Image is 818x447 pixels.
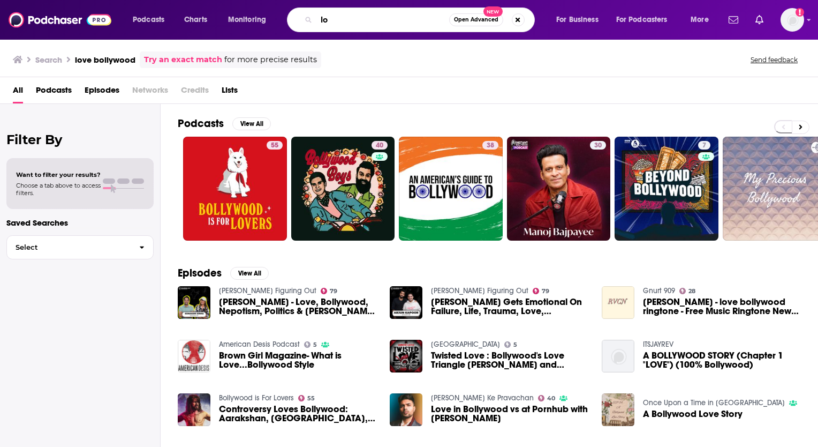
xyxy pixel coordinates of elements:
[702,140,706,151] span: 7
[431,286,528,295] a: Raj Shamani's Figuring Out
[643,409,743,419] a: A Bollywood Love Story
[590,141,606,150] a: 30
[542,289,549,294] span: 79
[390,393,422,426] img: Love in Bollywood vs at Pornhub with Siddharth Warrier
[177,11,214,28] a: Charts
[538,395,556,401] a: 40
[222,81,238,103] a: Lists
[594,140,602,151] span: 30
[13,81,23,103] a: All
[267,141,283,150] a: 55
[609,11,683,28] button: open menu
[533,288,550,294] a: 79
[6,218,154,228] p: Saved Searches
[483,6,503,17] span: New
[219,286,316,295] a: Raj Shamani's Figuring Out
[219,393,294,403] a: Bollywood is For Lovers
[679,288,696,294] a: 28
[219,297,377,316] a: Sonakshi Sinha - Love, Bollywood, Nepotism, Politics & Sanjay Leela Bhansali | FO197 Raj Shamani
[184,12,207,27] span: Charts
[431,297,589,316] span: [PERSON_NAME] Gets Emotional On Failure, Life, Trauma, Love, Bollywood & Family | FO292 [PERSON_N...
[781,8,804,32] span: Logged in as ShoutComms
[316,11,449,28] input: Search podcasts, credits, & more...
[291,137,395,241] a: 40
[219,405,377,423] a: Controversy Loves Bollywood: Aarakshan, Madras Cafe, & Udta Punjab
[132,81,168,103] span: Networks
[232,117,271,130] button: View All
[219,351,377,369] a: Brown Girl Magazine- What is Love...Bollywood Style
[36,81,72,103] span: Podcasts
[504,341,518,348] a: 5
[219,297,377,316] span: [PERSON_NAME] - Love, Bollywood, Nepotism, Politics & [PERSON_NAME] | FO197 [PERSON_NAME]
[307,396,315,401] span: 55
[219,340,300,349] a: American Desis Podcast
[230,267,269,280] button: View All
[85,81,119,103] a: Episodes
[178,266,222,280] h2: Episodes
[643,340,673,349] a: ITSJAYREV
[507,137,611,241] a: 30
[7,244,131,251] span: Select
[781,8,804,32] button: Show profile menu
[724,11,743,29] a: Show notifications dropdown
[399,137,503,241] a: 38
[431,405,589,423] a: Love in Bollywood vs at Pornhub with Siddharth Warrier
[431,340,500,349] a: CrimePod Castle
[178,393,210,426] img: Controversy Loves Bollywood: Aarakshan, Madras Cafe, & Udta Punjab
[454,17,498,23] span: Open Advanced
[683,11,722,28] button: open menu
[431,351,589,369] span: Twisted Love : Bollywood's Love Triangle [PERSON_NAME] and [PERSON_NAME] Saga | CrimePod Castle S...
[298,395,315,401] a: 55
[178,286,210,319] a: Sonakshi Sinha - Love, Bollywood, Nepotism, Politics & Sanjay Leela Bhansali | FO197 Raj Shamani
[178,340,210,372] a: Brown Girl Magazine- What is Love...Bollywood Style
[431,405,589,423] span: Love in Bollywood vs at Pornhub with [PERSON_NAME]
[9,10,111,30] a: Podchaser - Follow, Share and Rate Podcasts
[796,8,804,17] svg: Add a profile image
[181,81,209,103] span: Credits
[228,12,266,27] span: Monitoring
[781,8,804,32] img: User Profile
[431,297,589,316] a: Arjun Kapoor Gets Emotional On Failure, Life, Trauma, Love, Bollywood & Family | FO292 Raj Shamani
[376,140,383,151] span: 40
[615,137,718,241] a: 7
[178,117,224,130] h2: Podcasts
[75,55,135,65] h3: love bollywood
[513,342,517,347] span: 5
[313,342,317,347] span: 5
[643,398,785,407] a: Once Upon a Time in Bollywood
[698,141,710,150] a: 7
[304,341,317,348] a: 5
[643,351,801,369] a: A BOLLYWOOD STORY (Chapter 1 "LOVE") (100% Bollywood)
[390,286,422,319] img: Arjun Kapoor Gets Emotional On Failure, Life, Trauma, Love, Bollywood & Family | FO292 Raj Shamani
[297,8,545,32] div: Search podcasts, credits, & more...
[144,54,222,66] a: Try an exact match
[602,286,634,319] img: Mehboob Mery - love bollywood ringtone - Free Music Ringtone New Ringtone Download
[178,266,269,280] a: EpisodesView All
[35,55,62,65] h3: Search
[751,11,768,29] a: Show notifications dropdown
[616,12,668,27] span: For Podcasters
[390,340,422,372] a: Twisted Love : Bollywood's Love Triangle Suraj Pancholi and Zarina Wahab Saga | CrimePod Castle S...
[6,132,154,147] h2: Filter By
[16,171,101,178] span: Want to filter your results?
[224,54,317,66] span: for more precise results
[16,182,101,197] span: Choose a tab above to access filters.
[221,11,280,28] button: open menu
[602,393,634,426] img: A Bollywood Love Story
[482,141,498,150] a: 38
[602,340,634,372] img: A BOLLYWOOD STORY (Chapter 1 "LOVE") (100% Bollywood)
[183,137,287,241] a: 55
[691,12,709,27] span: More
[549,11,612,28] button: open menu
[178,117,271,130] a: PodcastsView All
